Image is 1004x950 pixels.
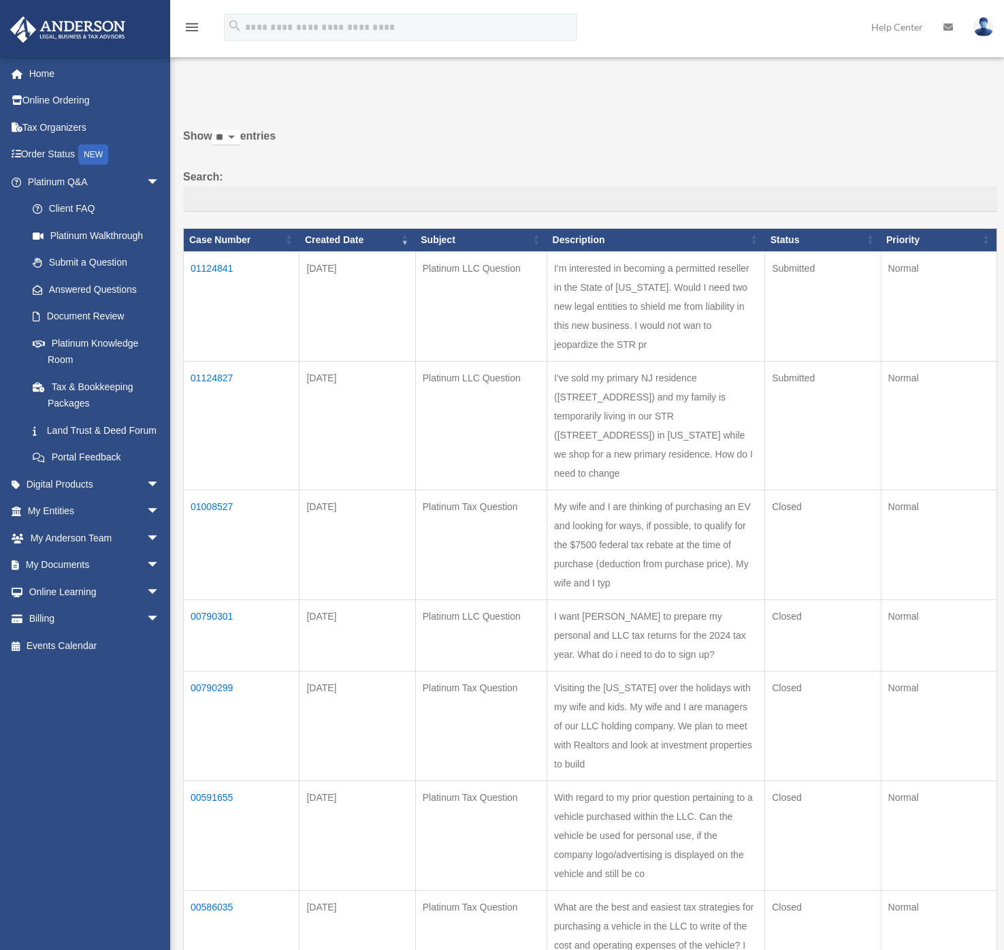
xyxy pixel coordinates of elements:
[10,60,180,87] a: Home
[19,417,174,444] a: Land Trust & Deed Forum
[184,780,299,890] td: 00591655
[19,276,167,303] a: Answered Questions
[10,578,180,605] a: Online Learningarrow_drop_down
[146,605,174,633] span: arrow_drop_down
[547,599,765,671] td: I want [PERSON_NAME] to prepare my personal and LLC tax returns for the 2024 tax year. What do i ...
[881,229,997,252] th: Priority: activate to sort column ascending
[765,229,881,252] th: Status: activate to sort column ascending
[10,87,180,114] a: Online Ordering
[547,671,765,780] td: Visiting the [US_STATE] over the holidays with my wife and kids. My wife and I are managers of ou...
[415,780,547,890] td: Platinum Tax Question
[547,229,765,252] th: Description: activate to sort column ascending
[78,144,108,165] div: NEW
[146,552,174,580] span: arrow_drop_down
[415,599,547,671] td: Platinum LLC Question
[299,490,415,599] td: [DATE]
[146,498,174,526] span: arrow_drop_down
[299,671,415,780] td: [DATE]
[765,251,881,361] td: Submitted
[10,141,180,169] a: Order StatusNEW
[10,605,180,633] a: Billingarrow_drop_down
[19,222,174,249] a: Platinum Walkthrough
[184,490,299,599] td: 01008527
[183,168,997,212] label: Search:
[881,361,997,490] td: Normal
[765,490,881,599] td: Closed
[973,17,994,37] img: User Pic
[6,16,129,43] img: Anderson Advisors Platinum Portal
[19,373,174,417] a: Tax & Bookkeeping Packages
[146,524,174,552] span: arrow_drop_down
[183,187,997,212] input: Search:
[299,361,415,490] td: [DATE]
[881,780,997,890] td: Normal
[10,471,180,498] a: Digital Productsarrow_drop_down
[881,671,997,780] td: Normal
[547,361,765,490] td: I've sold my primary NJ residence ([STREET_ADDRESS]) and my family is temporarily living in our S...
[547,251,765,361] td: I'm interested in becoming a permitted reseller in the State of [US_STATE]. Would I need two new ...
[19,303,174,330] a: Document Review
[415,251,547,361] td: Platinum LLC Question
[184,671,299,780] td: 00790299
[10,498,180,525] a: My Entitiesarrow_drop_down
[146,471,174,498] span: arrow_drop_down
[881,490,997,599] td: Normal
[212,130,240,146] select: Showentries
[19,195,174,223] a: Client FAQ
[184,24,200,35] a: menu
[19,444,174,471] a: Portal Feedback
[765,780,881,890] td: Closed
[765,599,881,671] td: Closed
[547,780,765,890] td: With regard to my prior question pertaining to a vehicle purchased within the LLC. Can the vehicl...
[547,490,765,599] td: My wife and I are thinking of purchasing an EV and looking for ways, if possible, to qualify for ...
[415,361,547,490] td: Platinum LLC Question
[184,19,200,35] i: menu
[19,249,174,276] a: Submit a Question
[10,524,180,552] a: My Anderson Teamarrow_drop_down
[184,251,299,361] td: 01124841
[10,632,180,659] a: Events Calendar
[299,599,415,671] td: [DATE]
[299,780,415,890] td: [DATE]
[299,229,415,252] th: Created Date: activate to sort column ascending
[10,168,174,195] a: Platinum Q&Aarrow_drop_down
[415,671,547,780] td: Platinum Tax Question
[146,578,174,606] span: arrow_drop_down
[881,599,997,671] td: Normal
[299,251,415,361] td: [DATE]
[415,229,547,252] th: Subject: activate to sort column ascending
[19,330,174,373] a: Platinum Knowledge Room
[10,552,180,579] a: My Documentsarrow_drop_down
[184,599,299,671] td: 00790301
[881,251,997,361] td: Normal
[184,229,299,252] th: Case Number: activate to sort column ascending
[146,168,174,196] span: arrow_drop_down
[184,361,299,490] td: 01124827
[415,490,547,599] td: Platinum Tax Question
[10,114,180,141] a: Tax Organizers
[183,127,997,159] label: Show entries
[765,671,881,780] td: Closed
[227,18,242,33] i: search
[765,361,881,490] td: Submitted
